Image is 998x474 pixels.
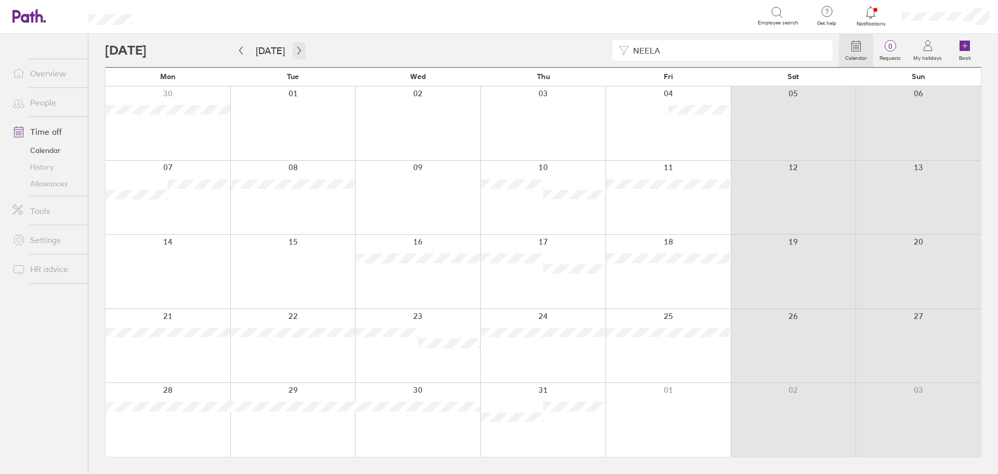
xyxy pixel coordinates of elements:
[160,72,176,81] span: Mon
[873,52,907,61] label: Requests
[4,121,88,142] a: Time off
[629,41,826,60] input: Filter by employee
[4,92,88,113] a: People
[4,200,88,221] a: Tools
[664,72,673,81] span: Fri
[953,52,977,61] label: Book
[839,52,873,61] label: Calendar
[854,5,888,27] a: Notifications
[948,34,981,67] a: Book
[873,42,907,50] span: 0
[287,72,299,81] span: Tue
[907,52,948,61] label: My holidays
[854,21,888,27] span: Notifications
[4,159,88,175] a: History
[4,63,88,84] a: Overview
[4,259,88,279] a: HR advice
[4,175,88,192] a: Allowances
[810,20,844,27] span: Get help
[907,34,948,67] a: My holidays
[537,72,550,81] span: Thu
[912,72,925,81] span: Sun
[410,72,426,81] span: Wed
[787,72,799,81] span: Sat
[4,229,88,250] a: Settings
[758,20,798,26] span: Employee search
[873,34,907,67] a: 0Requests
[839,34,873,67] a: Calendar
[247,42,293,59] button: [DATE]
[160,11,187,20] div: Search
[4,142,88,159] a: Calendar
